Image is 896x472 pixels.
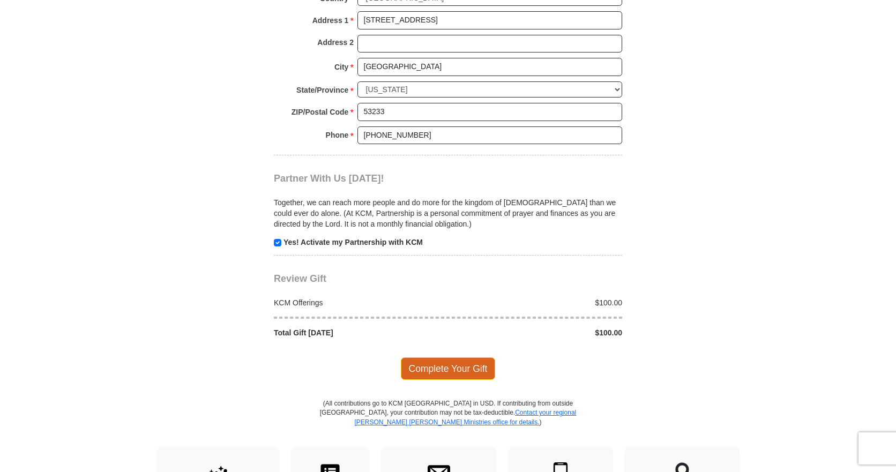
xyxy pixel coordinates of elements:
[274,273,326,284] span: Review Gift
[312,13,349,28] strong: Address 1
[326,128,349,143] strong: Phone
[274,197,622,229] p: Together, we can reach more people and do more for the kingdom of [DEMOGRAPHIC_DATA] than we coul...
[401,357,496,380] span: Complete Your Gift
[334,59,348,74] strong: City
[296,83,348,98] strong: State/Province
[317,35,354,50] strong: Address 2
[268,297,449,308] div: KCM Offerings
[319,399,577,446] p: (All contributions go to KCM [GEOGRAPHIC_DATA] in USD. If contributing from outside [GEOGRAPHIC_D...
[283,238,423,246] strong: Yes! Activate my Partnership with KCM
[268,327,449,338] div: Total Gift [DATE]
[292,104,349,119] strong: ZIP/Postal Code
[274,173,384,184] span: Partner With Us [DATE]!
[448,327,628,338] div: $100.00
[354,409,576,425] a: Contact your regional [PERSON_NAME] [PERSON_NAME] Ministries office for details.
[448,297,628,308] div: $100.00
